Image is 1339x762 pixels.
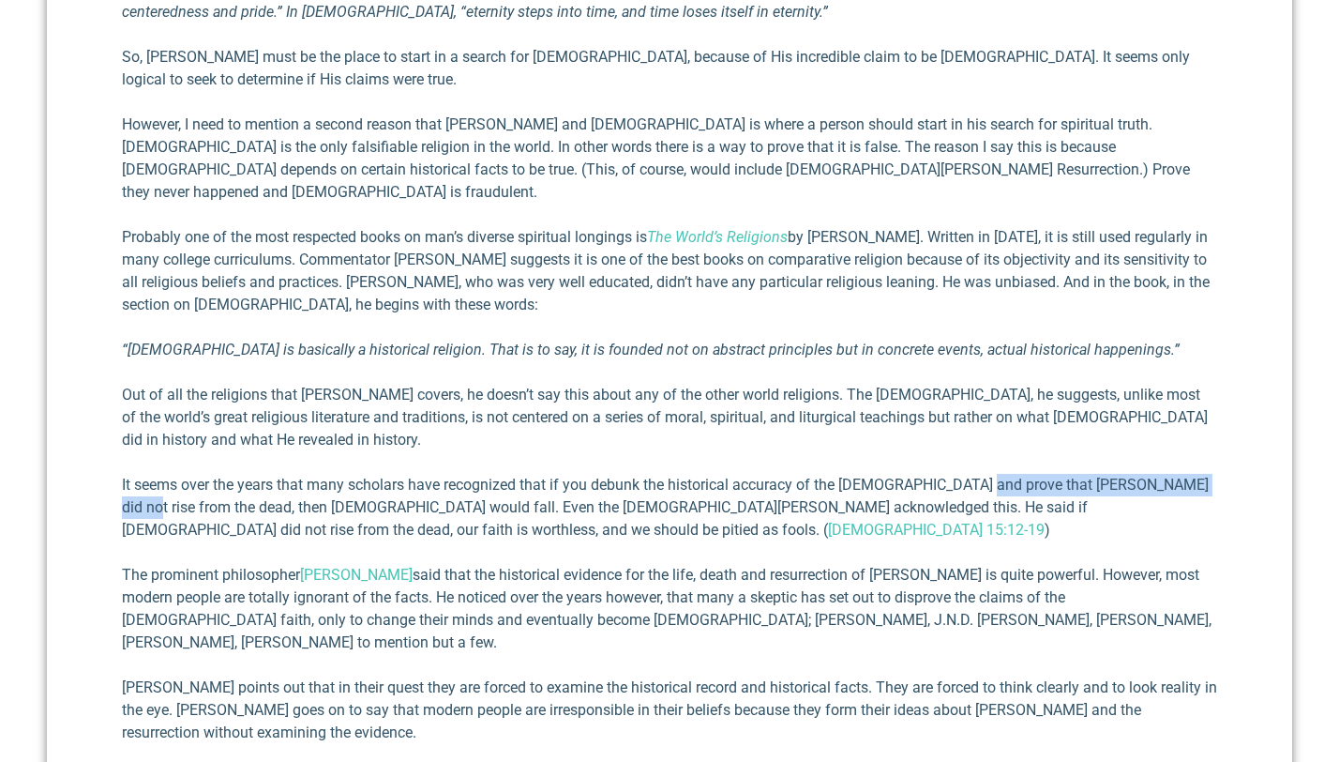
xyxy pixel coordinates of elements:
em: The [647,228,671,246]
p: So, [PERSON_NAME] must be the place to start in a search for [DEMOGRAPHIC_DATA], because of His i... [122,46,1217,91]
p: Out of all the religions that [PERSON_NAME] covers, he doesn’t say this about any of the other wo... [122,384,1217,451]
a: [DEMOGRAPHIC_DATA] 15:12-19 [828,521,1045,539]
p: However, I need to mention a second reason that [PERSON_NAME] and [DEMOGRAPHIC_DATA] is where a p... [122,114,1217,204]
em: Religions [727,228,788,246]
em: “[DEMOGRAPHIC_DATA] is basically a historical religion. That is to say, it is founded not on abst... [122,341,1180,358]
p: [PERSON_NAME] points out that in their quest they are forced to examine the historical record and... [122,677,1217,744]
p: The prominent philosopher said that the historical evidence for the life, death and resurrection ... [122,564,1217,654]
a: [PERSON_NAME] [300,566,413,584]
a: The World’s Religions [647,228,788,246]
p: Probably one of the most respected books on man’s diverse spiritual longings is by [PERSON_NAME].... [122,226,1217,316]
p: It seems over the years that many scholars have recognized that if you debunk the historical accu... [122,474,1217,541]
em: World’s [675,228,723,246]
